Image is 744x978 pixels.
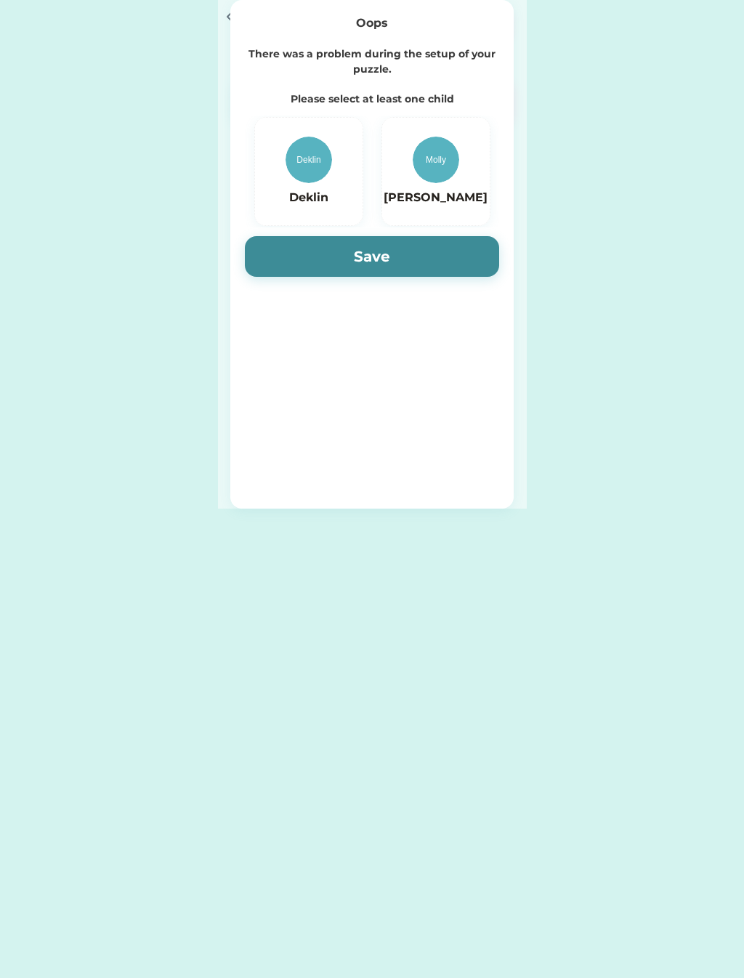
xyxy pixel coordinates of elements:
h6: Deklin [273,189,344,206]
div: Please select at least one child [245,92,499,107]
h6: [PERSON_NAME] [384,189,488,206]
div: Oops [356,15,388,32]
div: There was a problem during the setup of your puzzle. [245,47,499,77]
button: Save [245,236,499,277]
